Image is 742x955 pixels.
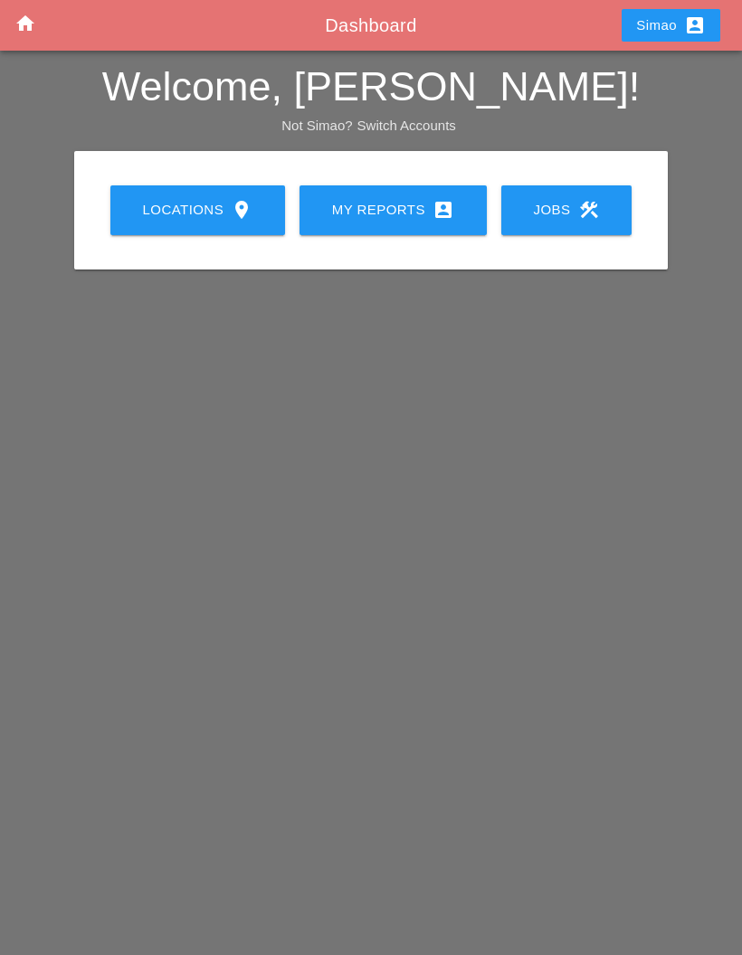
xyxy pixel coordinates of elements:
[636,14,706,36] div: Simao
[357,118,456,133] a: Switch Accounts
[433,199,454,221] i: account_box
[501,185,633,235] a: Jobs
[328,199,458,221] div: My Reports
[231,199,252,221] i: location_on
[578,199,600,221] i: construction
[300,185,487,235] a: My Reports
[684,14,706,36] i: account_box
[530,199,604,221] div: Jobs
[110,185,285,235] a: Locations
[281,118,352,133] span: Not Simao?
[14,13,36,34] i: home
[139,199,256,221] div: Locations
[622,9,720,42] button: Simao
[325,15,416,35] span: Dashboard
